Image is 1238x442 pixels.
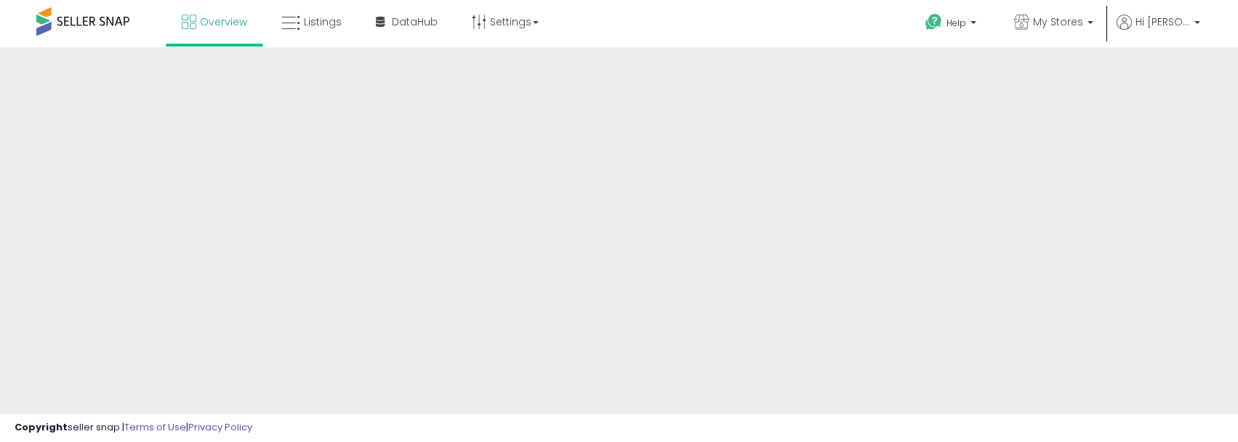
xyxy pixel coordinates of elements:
[124,420,186,434] a: Terms of Use
[15,421,252,435] div: seller snap | |
[1135,15,1190,29] span: Hi [PERSON_NAME]
[1033,15,1083,29] span: My Stores
[392,15,438,29] span: DataHub
[914,2,991,47] a: Help
[188,420,252,434] a: Privacy Policy
[200,15,247,29] span: Overview
[925,13,943,31] i: Get Help
[1117,15,1200,47] a: Hi [PERSON_NAME]
[304,15,342,29] span: Listings
[15,420,68,434] strong: Copyright
[946,17,966,29] span: Help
